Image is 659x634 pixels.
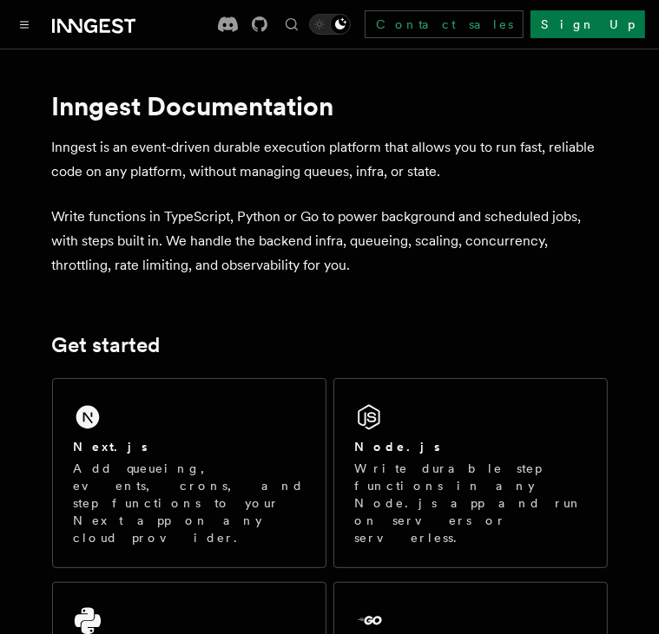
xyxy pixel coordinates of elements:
a: Next.jsAdd queueing, events, crons, and step functions to your Next app on any cloud provider. [52,378,326,568]
button: Toggle navigation [14,14,35,35]
a: Contact sales [365,10,524,38]
p: Write functions in TypeScript, Python or Go to power background and scheduled jobs, with steps bu... [52,205,608,278]
h2: Node.js [355,438,441,455]
a: Get started [52,333,161,357]
p: Add queueing, events, crons, and step functions to your Next app on any cloud provider. [74,460,305,546]
h2: Next.js [74,438,148,455]
h1: Inngest Documentation [52,90,608,121]
button: Toggle dark mode [309,14,351,35]
button: Find something... [281,14,302,35]
p: Write durable step functions in any Node.js app and run on servers or serverless. [355,460,586,546]
a: Node.jsWrite durable step functions in any Node.js app and run on servers or serverless. [333,378,608,568]
p: Inngest is an event-driven durable execution platform that allows you to run fast, reliable code ... [52,135,608,184]
a: Sign Up [530,10,645,38]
